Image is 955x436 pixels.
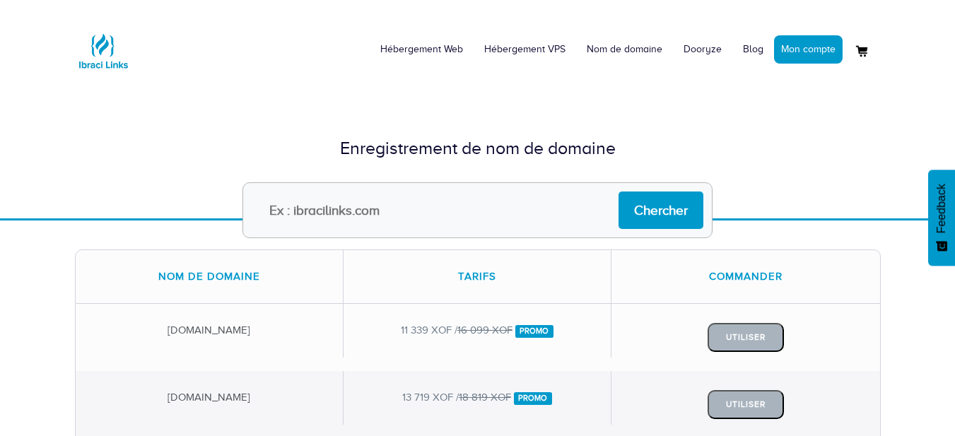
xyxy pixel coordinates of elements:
[619,192,703,229] input: Chercher
[76,250,344,303] div: Nom de domaine
[75,23,131,79] img: Logo Ibraci Links
[935,184,948,233] span: Feedback
[75,11,131,79] a: Logo Ibraci Links
[457,324,512,336] del: 16 099 XOF
[576,28,673,71] a: Nom de domaine
[611,250,879,303] div: Commander
[515,325,554,338] span: Promo
[928,170,955,266] button: Feedback - Afficher l’enquête
[474,28,576,71] a: Hébergement VPS
[459,391,511,403] del: 18 819 XOF
[708,390,784,419] button: Utiliser
[344,371,611,424] div: 13 719 XOF /
[242,182,713,238] input: Ex : ibracilinks.com
[673,28,732,71] a: Dooryze
[76,371,344,424] div: [DOMAIN_NAME]
[708,323,784,352] button: Utiliser
[732,28,774,71] a: Blog
[774,35,843,64] a: Mon compte
[344,304,611,357] div: 11 339 XOF /
[514,392,553,405] span: Promo
[76,304,344,357] div: [DOMAIN_NAME]
[344,250,611,303] div: Tarifs
[370,28,474,71] a: Hébergement Web
[75,136,881,161] div: Enregistrement de nom de domaine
